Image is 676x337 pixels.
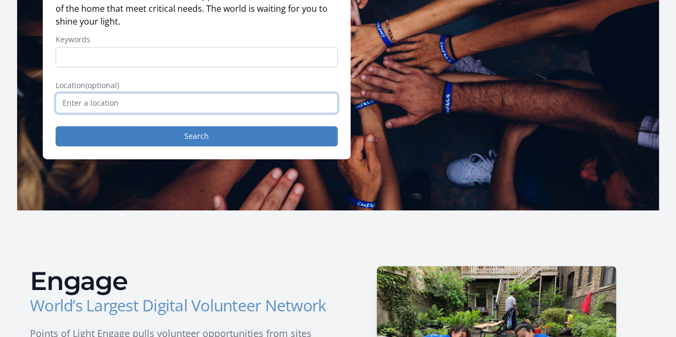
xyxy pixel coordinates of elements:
button: Search [56,126,338,146]
label: Keywords [56,34,338,45]
span: (optional) [86,80,119,90]
input: Enter a location [56,93,338,113]
h2: Engage [30,268,330,294]
label: Location [56,80,338,91]
h3: World’s Largest Digital Volunteer Network [30,296,330,315]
